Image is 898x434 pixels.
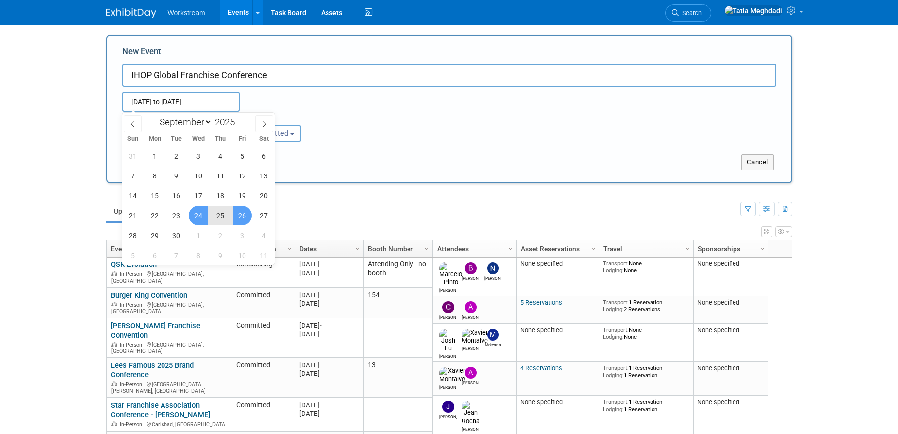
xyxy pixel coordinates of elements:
[155,116,212,128] select: Month
[111,420,227,428] div: Carlsbad, [GEOGRAPHIC_DATA]
[299,361,359,369] div: [DATE]
[352,240,363,255] a: Column Settings
[165,136,187,142] span: Tue
[106,8,156,18] img: ExhibitDay
[211,186,230,205] span: September 18, 2025
[320,361,322,369] span: -
[487,262,499,274] img: Nicole Kim
[167,186,186,205] span: September 16, 2025
[484,341,501,347] div: Makenna Clark
[465,262,477,274] img: Benjamin Guyaux
[254,146,274,166] span: September 6, 2025
[462,274,479,281] div: Benjamin Guyaux
[603,372,624,379] span: Lodging:
[487,329,499,341] img: Makenna Clark
[520,299,562,306] a: 5 Reservations
[588,240,599,255] a: Column Settings
[168,9,205,17] span: Workstream
[603,326,689,341] div: None None
[122,92,240,112] input: Start Date - End Date
[111,291,187,300] a: Burger King Convention
[111,321,200,340] a: [PERSON_NAME] Franchise Convention
[111,240,225,257] a: Event
[167,206,186,225] span: September 23, 2025
[368,240,426,257] a: Booth Number
[111,401,210,419] a: Star Franchise Association Conference - [PERSON_NAME]
[122,46,161,61] label: New Event
[233,226,252,245] span: October 3, 2025
[299,240,357,257] a: Dates
[484,274,501,281] div: Nicole Kim
[167,166,186,185] span: September 9, 2025
[211,226,230,245] span: October 2, 2025
[212,116,242,128] input: Year
[145,166,164,185] span: September 8, 2025
[122,112,219,125] div: Attendance / Format:
[211,246,230,265] span: October 9, 2025
[363,288,432,318] td: 154
[254,206,274,225] span: September 27, 2025
[299,260,359,268] div: [DATE]
[189,246,208,265] span: October 8, 2025
[520,260,563,267] span: None specified
[442,401,454,413] img: Jacob Davis
[462,345,479,351] div: Xavier Montalvo
[439,352,457,359] div: Josh Lu
[111,302,117,307] img: In-Person Event
[145,186,164,205] span: September 15, 2025
[233,146,252,166] span: September 5, 2025
[145,206,164,225] span: September 22, 2025
[603,260,629,267] span: Transport:
[111,381,117,386] img: In-Person Event
[465,301,477,313] img: Andrew Walters
[254,246,274,265] span: October 11, 2025
[603,306,624,313] span: Lodging:
[189,166,208,185] span: September 10, 2025
[320,260,322,268] span: -
[299,299,359,308] div: [DATE]
[231,136,253,142] span: Fri
[111,342,117,347] img: In-Person Event
[234,112,330,125] div: Participation:
[211,166,230,185] span: September 11, 2025
[603,326,629,333] span: Transport:
[111,271,117,276] img: In-Person Event
[189,186,208,205] span: September 17, 2025
[233,246,252,265] span: October 10, 2025
[232,258,295,288] td: Considering
[111,380,227,395] div: [GEOGRAPHIC_DATA][PERSON_NAME], [GEOGRAPHIC_DATA]
[122,136,144,142] span: Sun
[505,240,516,255] a: Column Settings
[603,299,629,306] span: Transport:
[520,326,563,334] span: None specified
[363,358,432,398] td: 13
[120,421,145,428] span: In-Person
[697,398,739,406] span: None specified
[167,226,186,245] span: September 30, 2025
[120,342,145,348] span: In-Person
[233,206,252,225] span: September 26, 2025
[284,240,295,255] a: Column Settings
[697,326,739,334] span: None specified
[589,245,597,253] span: Column Settings
[439,262,462,286] img: Marcelo Pinto
[698,240,761,257] a: Sponsorships
[439,313,457,320] div: Chris Connelly
[111,340,227,355] div: [GEOGRAPHIC_DATA], [GEOGRAPHIC_DATA]
[167,246,186,265] span: October 7, 2025
[603,406,624,413] span: Lodging:
[111,421,117,426] img: In-Person Event
[521,240,592,257] a: Asset Reservations
[187,136,209,142] span: Wed
[684,245,692,253] span: Column Settings
[232,318,295,358] td: Committed
[232,288,295,318] td: Committed
[697,299,739,306] span: None specified
[299,330,359,338] div: [DATE]
[679,9,702,17] span: Search
[233,186,252,205] span: September 19, 2025
[120,302,145,308] span: In-Person
[439,383,457,390] div: Xavier Montalvo
[507,245,515,253] span: Column Settings
[111,260,157,269] a: QSR Evolution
